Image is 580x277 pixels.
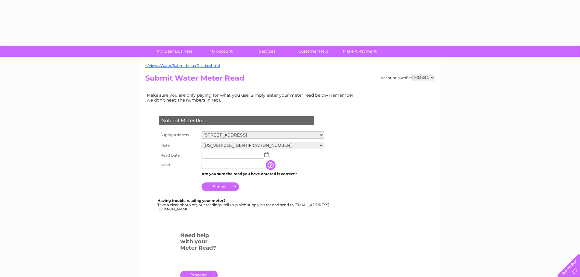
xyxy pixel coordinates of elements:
[157,198,226,203] b: Having trouble reading your meter?
[157,151,200,160] th: Read Date
[145,63,220,68] a: ~/Views/Water/SubmitMeterRead.cshtml
[157,199,330,211] div: Take a clear photo of your readings, tell us which supply it's for and send to [EMAIL_ADDRESS][DO...
[202,182,239,191] input: Submit
[180,231,218,254] h3: Need help with your Meter Read?
[157,160,200,170] th: Read
[266,160,277,170] input: Information
[200,170,325,178] td: Are you sure the read you have entered is correct?
[157,140,200,151] th: Meter
[149,46,200,57] a: My Clear Business
[288,46,339,57] a: Customer Help
[264,152,269,157] img: ...
[159,116,314,125] div: Submit Meter Read
[157,130,200,140] th: Supply Address
[196,46,246,57] a: My Account
[145,91,358,104] td: Make sure you are only paying for what you use. Simply enter your meter read below (remember we d...
[242,46,292,57] a: Services
[335,46,385,57] a: Make A Payment
[381,74,435,81] div: Account number
[145,74,435,85] h2: Submit Water Meter Read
